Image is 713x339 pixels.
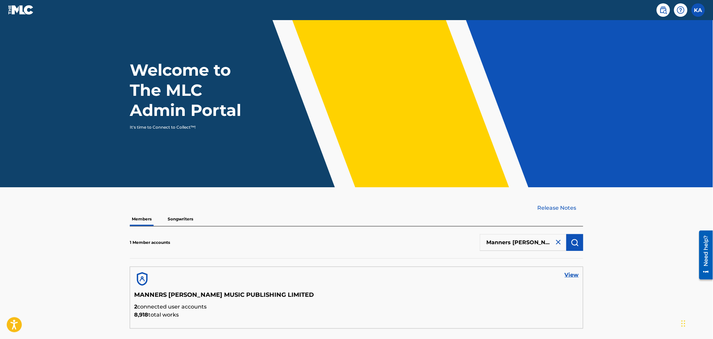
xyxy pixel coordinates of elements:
[134,271,150,287] img: account
[130,60,255,120] h1: Welcome to The MLC Admin Portal
[674,3,688,17] div: Help
[538,204,583,212] a: Release Notes
[134,291,579,303] h5: MANNERS [PERSON_NAME] MUSIC PUBLISHING LIMITED
[679,307,713,339] iframe: Chat Widget
[657,3,670,17] a: Public Search
[166,212,195,226] p: Songwriters
[134,303,137,310] span: 2
[130,240,170,246] p: 1 Member accounts
[692,3,705,17] div: User Menu
[8,5,34,15] img: MLC Logo
[677,6,685,14] img: help
[681,314,685,334] div: Drag
[134,311,579,319] p: total works
[134,312,148,318] span: 8,918
[554,238,562,246] img: close
[694,228,713,282] iframe: Resource Center
[134,303,579,311] p: connected user accounts
[130,212,154,226] p: Members
[565,271,579,279] a: View
[659,6,667,14] img: search
[480,234,566,251] input: Search Members
[130,124,246,130] p: It's time to Connect to Collect™!
[571,239,579,247] img: Search Works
